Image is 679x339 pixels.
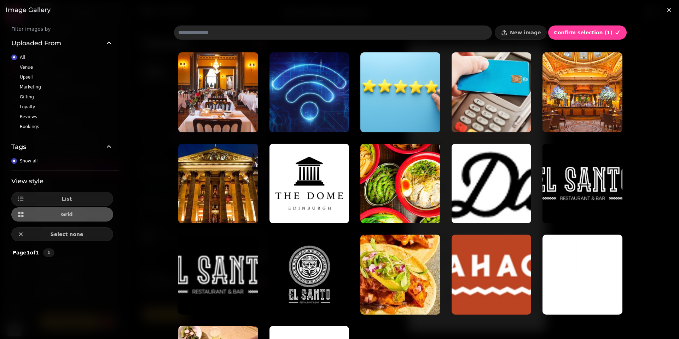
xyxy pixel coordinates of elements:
img: tab;e bookings.png [178,52,258,132]
p: Page 1 of 1 [10,249,42,256]
img: wifi.png [269,52,349,132]
h3: View style [11,176,113,186]
span: Upsell [20,74,33,81]
img: 311685482_124716260367032_4727661445828158092_n.jpg [269,235,349,315]
span: Grid [27,212,107,217]
img: 2nd dome image.jpg [542,52,622,132]
label: Filter images by [6,25,119,33]
span: All [20,54,25,61]
span: Reviews [20,113,37,120]
nav: Pagination [43,248,54,257]
img: wahaca logo colour.png [452,235,532,315]
span: Marketing [20,84,41,91]
img: el santo logo colour (600 x 300 px).png [542,144,622,224]
img: image ramen.jpeg [360,144,440,224]
span: Venue [20,64,33,71]
img: birthday image.png [360,235,440,315]
img: Wahaca_Logo_RGB_White-1.png [542,235,622,315]
span: Loyalty [20,103,35,110]
button: Confirm selection (1) [548,25,627,40]
div: Tags [11,157,113,170]
span: List [27,196,107,201]
img: ramen final (1).png [178,144,258,224]
span: Confirm selection ( 1 ) [554,30,613,35]
button: 1 [43,248,54,257]
div: Uploaded From [11,54,113,136]
button: Uploaded From [11,33,113,54]
span: 1 [46,251,52,255]
img: reviews.png [360,52,440,132]
button: New image [495,25,547,40]
span: Bookings [20,123,39,130]
button: Select none [11,227,113,241]
span: Gifting [20,93,34,100]
img: pay 2.png [452,52,532,132]
img: logo bone daddies.webp [452,144,532,224]
span: New image [510,30,541,35]
button: Tags [11,136,113,157]
img: the dome logo.png [269,144,349,224]
h3: Image gallery [6,6,673,14]
span: Select none [27,232,107,237]
button: Grid [11,207,113,222]
img: el santo logo colour.png [178,235,258,315]
span: Show all [20,157,37,165]
button: List [11,192,113,206]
